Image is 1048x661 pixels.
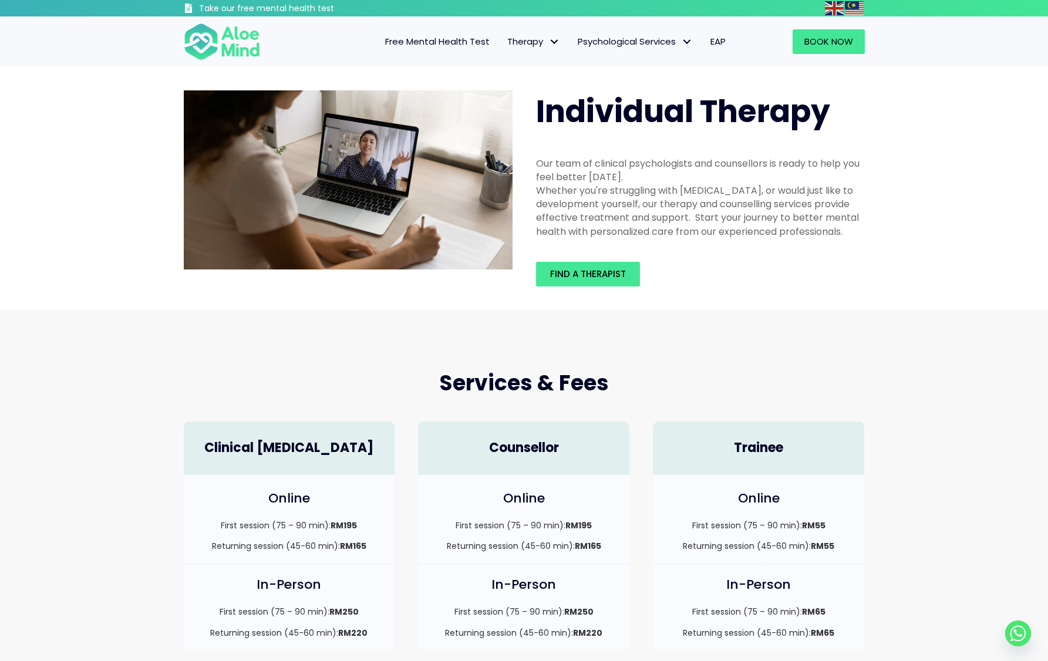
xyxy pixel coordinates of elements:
span: Psychological Services [578,35,693,48]
span: Psychological Services: submenu [679,33,696,50]
p: Returning session (45-60 min): [430,627,618,639]
a: TherapyTherapy: submenu [498,29,569,54]
p: Returning session (45-60 min): [665,627,852,639]
a: Free Mental Health Test [376,29,498,54]
h4: Counsellor [430,439,618,457]
span: Book Now [804,35,853,48]
strong: RM195 [331,520,357,531]
a: Book Now [793,29,865,54]
strong: RM220 [338,627,368,639]
span: Therapy [507,35,560,48]
a: Psychological ServicesPsychological Services: submenu [569,29,702,54]
h4: Online [430,490,618,508]
h4: Trainee [665,439,852,457]
strong: RM55 [802,520,825,531]
h4: In-Person [430,576,618,594]
span: EAP [710,35,726,48]
h4: In-Person [196,576,383,594]
strong: RM250 [329,606,359,618]
strong: RM165 [340,540,366,552]
p: Returning session (45-60 min): [196,627,383,639]
strong: RM55 [811,540,834,552]
span: Free Mental Health Test [385,35,490,48]
strong: RM250 [564,606,594,618]
img: Aloe mind Logo [184,22,260,61]
p: First session (75 – 90 min): [665,606,852,618]
a: English [825,1,845,15]
a: Find a therapist [536,262,640,286]
strong: RM165 [575,540,601,552]
h4: Online [665,490,852,508]
span: Therapy: submenu [546,33,563,50]
nav: Menu [275,29,734,54]
strong: RM65 [802,606,825,618]
p: First session (75 – 90 min): [430,606,618,618]
a: EAP [702,29,734,54]
p: First session (75 – 90 min): [196,520,383,531]
a: Take our free mental health test [184,3,397,16]
p: First session (75 – 90 min): [430,520,618,531]
p: First session (75 – 90 min): [196,606,383,618]
h3: Take our free mental health test [199,3,397,15]
span: Services & Fees [439,368,609,398]
h4: In-Person [665,576,852,594]
strong: RM195 [565,520,592,531]
a: Whatsapp [1005,620,1031,646]
p: Returning session (45-60 min): [665,540,852,552]
h4: Online [196,490,383,508]
img: en [825,1,844,15]
strong: RM220 [573,627,602,639]
span: Individual Therapy [536,90,830,133]
strong: RM65 [811,627,834,639]
div: Our team of clinical psychologists and counsellors is ready to help you feel better [DATE]. [536,157,865,184]
h4: Clinical [MEDICAL_DATA] [196,439,383,457]
p: Returning session (45-60 min): [430,540,618,552]
p: Returning session (45-60 min): [196,540,383,552]
span: Find a therapist [550,268,626,280]
p: First session (75 – 90 min): [665,520,852,531]
div: Whether you're struggling with [MEDICAL_DATA], or would just like to development yourself, our th... [536,184,865,238]
a: Malay [845,1,865,15]
img: Therapy online individual [184,90,513,269]
img: ms [845,1,864,15]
